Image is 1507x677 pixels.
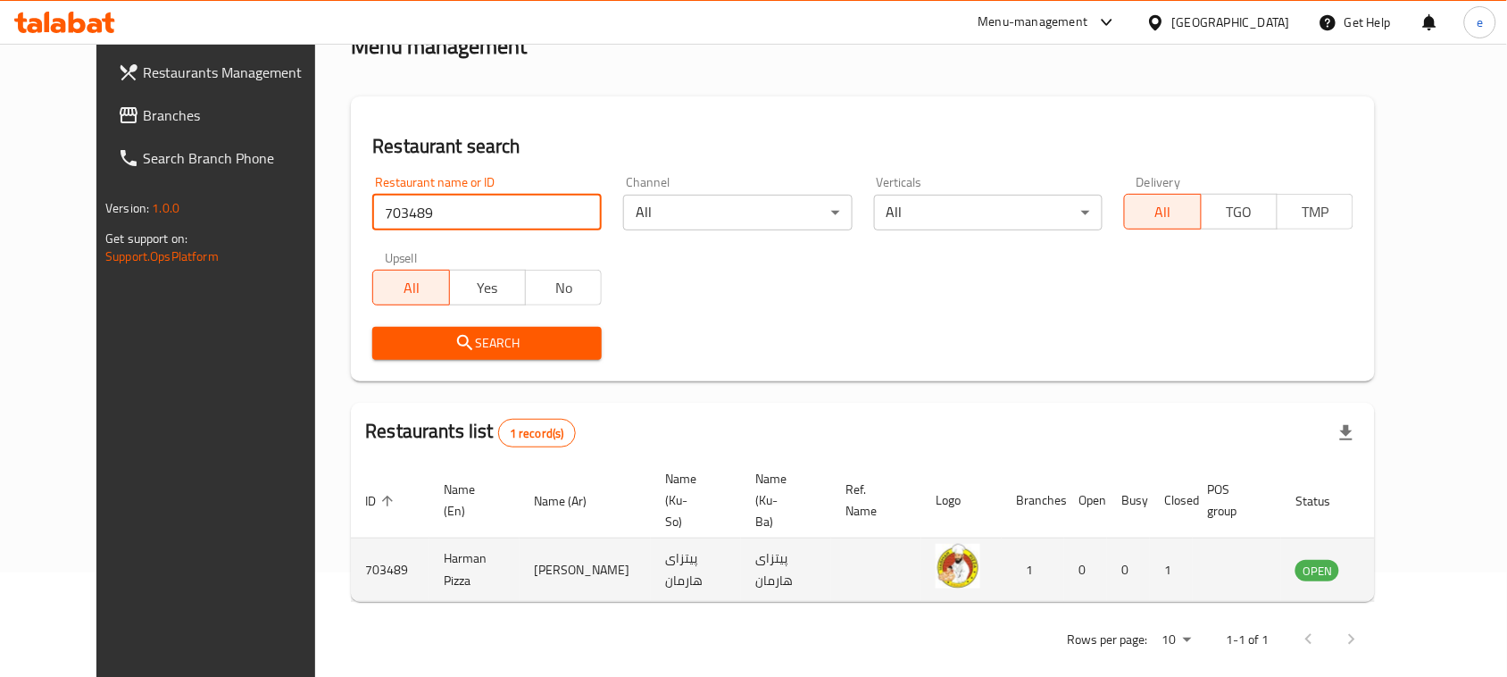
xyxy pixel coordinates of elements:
span: Status [1295,490,1353,512]
div: All [874,195,1103,230]
span: POS group [1207,479,1260,522]
span: All [380,275,442,301]
span: 1 record(s) [499,425,575,442]
span: OPEN [1295,561,1339,581]
button: TGO [1201,194,1278,230]
button: No [525,270,602,305]
td: 703489 [351,539,429,602]
td: 0 [1064,539,1107,602]
span: e [1477,13,1483,32]
td: Harman Pizza [429,539,520,602]
td: [PERSON_NAME] [520,539,651,602]
span: Name (Ku-Ba) [755,468,810,532]
h2: Restaurant search [372,133,1353,160]
div: Menu-management [978,12,1088,33]
th: Branches [1002,463,1064,539]
span: ID [365,490,399,512]
th: Closed [1150,463,1193,539]
h2: Restaurants list [365,418,575,447]
span: 1.0.0 [152,196,179,220]
td: 1 [1002,539,1064,602]
button: All [372,270,449,305]
td: 1 [1150,539,1193,602]
span: Branches [143,104,334,126]
button: All [1124,194,1201,230]
div: Export file [1325,412,1368,455]
span: Name (En) [444,479,498,522]
span: TMP [1285,199,1346,225]
span: Search [387,332,587,355]
span: Get support on: [105,227,187,250]
span: Yes [457,275,519,301]
span: Ref. Name [845,479,900,522]
label: Upsell [385,252,418,264]
button: Yes [449,270,526,305]
td: پیتزای هارمان [651,539,741,602]
a: Search Branch Phone [104,137,348,180]
h2: Menu management [351,32,527,61]
th: Busy [1107,463,1150,539]
td: 0 [1107,539,1150,602]
a: Support.OpsPlatform [105,245,219,268]
div: OPEN [1295,560,1339,581]
td: پیتزای هارمان [741,539,831,602]
a: Branches [104,94,348,137]
input: Search for restaurant name or ID.. [372,195,602,230]
div: Rows per page: [1155,627,1198,654]
span: Search Branch Phone [143,147,334,169]
a: Restaurants Management [104,51,348,94]
p: 1-1 of 1 [1227,629,1270,651]
img: Harman Pizza [936,544,980,589]
label: Delivery [1136,176,1181,188]
button: TMP [1277,194,1353,230]
th: Logo [921,463,1002,539]
span: No [533,275,595,301]
table: enhanced table [351,463,1436,602]
div: Total records count [498,419,576,447]
div: [GEOGRAPHIC_DATA] [1172,13,1290,32]
span: Restaurants Management [143,62,334,83]
span: TGO [1209,199,1270,225]
span: Name (Ku-So) [665,468,720,532]
span: All [1132,199,1194,225]
div: All [623,195,853,230]
p: Rows per page: [1068,629,1148,651]
span: Name (Ar) [534,490,610,512]
button: Search [372,327,602,360]
th: Open [1064,463,1107,539]
span: Version: [105,196,149,220]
